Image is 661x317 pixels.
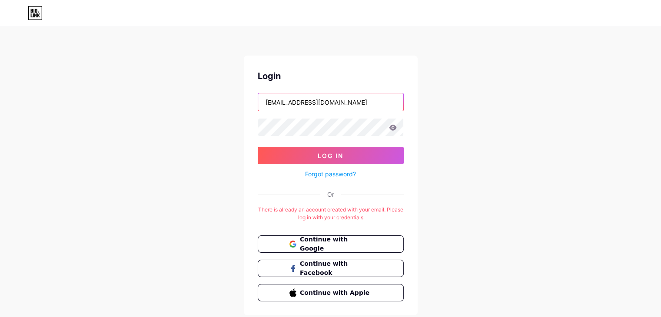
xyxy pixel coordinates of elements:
span: Log In [318,152,343,159]
button: Continue with Facebook [258,260,404,277]
a: Forgot password? [305,169,356,178]
span: Continue with Google [300,235,372,253]
input: Username [258,93,403,111]
button: Continue with Apple [258,284,404,301]
div: There is already an account created with your email. Please log in with your credentials [258,206,404,221]
div: Or [327,190,334,199]
span: Continue with Apple [300,288,372,297]
button: Continue with Google [258,235,404,253]
div: Login [258,69,404,83]
button: Log In [258,147,404,164]
span: Continue with Facebook [300,259,372,277]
